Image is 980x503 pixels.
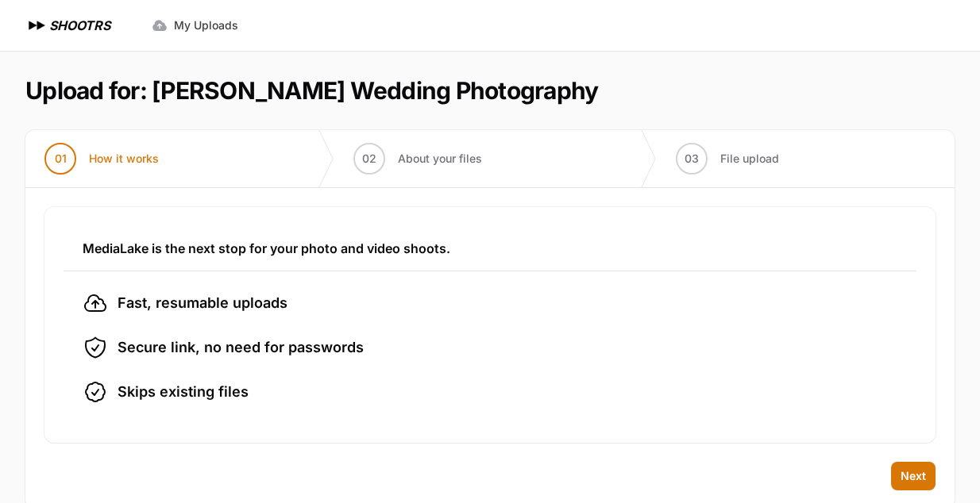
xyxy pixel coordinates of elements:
span: About your files [398,151,482,167]
span: Secure link, no need for passwords [118,336,364,359]
span: 01 [55,151,67,167]
img: SHOOTRS [25,16,49,35]
button: 01 How it works [25,130,178,187]
button: Next [891,462,936,490]
span: 03 [685,151,699,167]
h3: MediaLake is the next stop for your photo and video shoots. [83,239,897,258]
span: 02 [362,151,376,167]
button: 02 About your files [334,130,501,187]
span: Next [901,468,926,484]
span: How it works [89,151,159,167]
h1: Upload for: [PERSON_NAME] Wedding Photography [25,76,598,105]
a: SHOOTRS SHOOTRS [25,16,110,35]
h1: SHOOTRS [49,16,110,35]
span: My Uploads [174,17,238,33]
span: Skips existing files [118,381,249,403]
span: Fast, resumable uploads [118,292,287,314]
span: File upload [720,151,779,167]
a: My Uploads [142,11,248,40]
button: 03 File upload [657,130,798,187]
